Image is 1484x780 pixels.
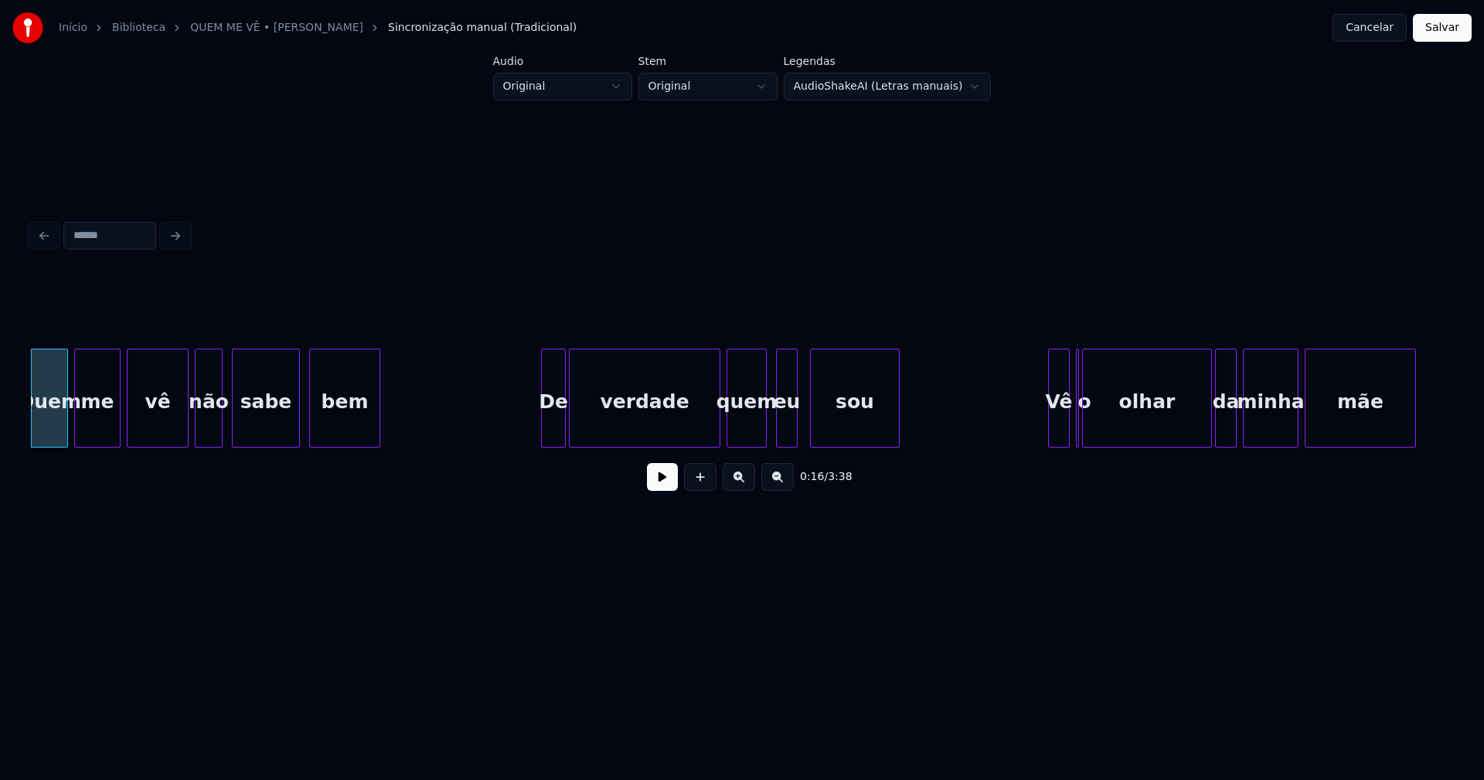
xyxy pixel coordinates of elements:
span: Sincronização manual (Tradicional) [388,20,577,36]
span: 0:16 [800,469,824,485]
button: Cancelar [1333,14,1407,42]
label: Áudio [493,56,632,66]
a: QUEM ME VÊ • [PERSON_NAME] [190,20,363,36]
a: Início [59,20,87,36]
span: 3:38 [828,469,852,485]
a: Biblioteca [112,20,165,36]
div: / [800,469,837,485]
label: Legendas [784,56,992,66]
img: youka [12,12,43,43]
nav: breadcrumb [59,20,577,36]
button: Salvar [1413,14,1472,42]
label: Stem [638,56,778,66]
